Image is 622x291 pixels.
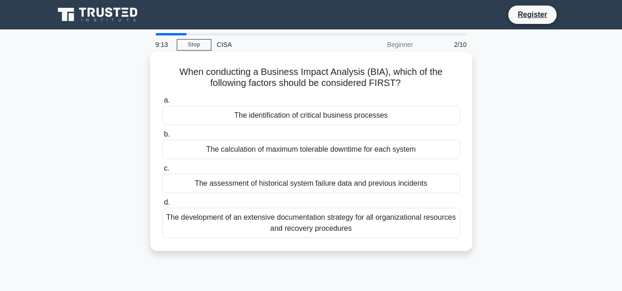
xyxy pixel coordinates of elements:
div: The development of an extensive documentation strategy for all organizational resources and recov... [162,208,460,238]
div: Beginner [338,35,419,54]
div: The assessment of historical system failure data and previous incidents [162,174,460,193]
div: CISA [211,35,338,54]
a: Register [512,9,552,20]
span: d. [164,198,170,206]
div: The identification of critical business processes [162,106,460,125]
a: Stop [177,39,211,51]
span: a. [164,96,170,104]
div: 2/10 [419,35,472,54]
div: 9:13 [150,35,177,54]
div: The calculation of maximum tolerable downtime for each system [162,140,460,159]
span: b. [164,130,170,138]
span: c. [164,164,169,172]
h5: When conducting a Business Impact Analysis (BIA), which of the following factors should be consid... [161,66,461,89]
